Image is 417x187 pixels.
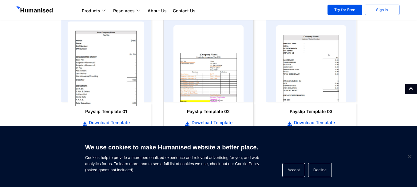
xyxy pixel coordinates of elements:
[328,5,362,15] a: Try for Free
[272,108,350,115] h6: Payslip Template 03
[85,140,259,173] span: Cookies help to provide a more personalized experience and relevant advertising for you, and web ...
[308,163,332,177] button: Decline
[170,7,199,14] a: Contact Us
[406,153,412,160] span: Decline
[276,25,346,102] img: payslip template
[67,108,145,115] h6: Payslip Template 01
[170,119,247,126] a: Download Template
[272,119,350,126] a: Download Template
[85,143,259,152] h6: We use cookies to make Humanised website a better place.
[87,120,130,126] span: Download Template
[79,7,110,14] a: Products
[145,7,170,14] a: About Us
[68,22,145,106] img: payslip template
[292,120,335,126] span: Download Template
[170,108,247,115] h6: Payslip Template 02
[67,119,145,126] a: Download Template
[173,25,243,102] img: payslip template
[365,5,399,15] a: Sign In
[190,120,232,126] span: Download Template
[16,6,54,14] img: GetHumanised Logo
[110,7,145,14] a: Resources
[282,163,305,177] button: Accept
